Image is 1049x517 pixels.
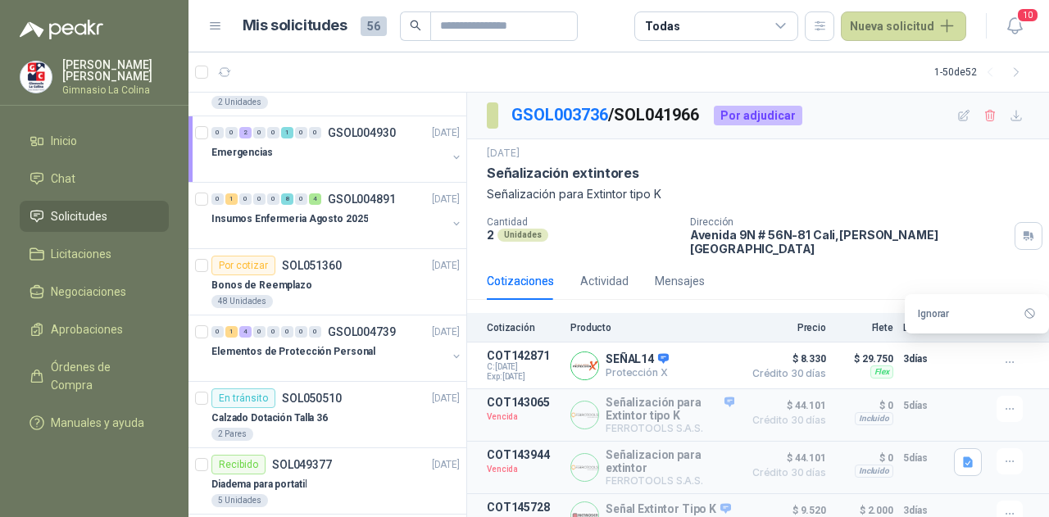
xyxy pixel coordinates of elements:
[211,123,463,175] a: 0 0 2 0 0 1 0 0 GSOL004930[DATE] Emergencias
[225,127,238,138] div: 0
[410,20,421,31] span: search
[62,85,169,95] p: Gimnasio La Colina
[51,358,153,394] span: Órdenes de Compra
[328,193,396,205] p: GSOL004891
[855,465,893,478] div: Incluido
[295,193,307,205] div: 0
[20,201,169,232] a: Solicitudes
[51,132,77,150] span: Inicio
[51,414,144,432] span: Manuales y ayuda
[903,322,944,333] p: Entrega
[487,396,561,409] p: COT143065
[211,477,307,492] p: Diadema para portatil
[211,428,253,441] div: 2 Pares
[487,372,561,382] span: Exp: [DATE]
[836,349,893,369] p: $ 29.750
[836,322,893,333] p: Flete
[744,415,826,425] span: Crédito 30 días
[487,322,561,333] p: Cotización
[487,362,561,372] span: C: [DATE]
[432,258,460,274] p: [DATE]
[20,61,52,93] img: Company Logo
[487,501,561,514] p: COT145728
[606,352,669,367] p: SEÑAL14
[903,448,944,468] p: 5 días
[239,127,252,138] div: 2
[282,392,342,404] p: SOL050510
[211,189,463,242] a: 0 1 0 0 0 8 0 4 GSOL004891[DATE] Insumos Enfermeria Agosto 2025
[836,448,893,468] p: $ 0
[239,193,252,205] div: 0
[211,322,463,374] a: 0 1 4 0 0 0 0 0 GSOL004739[DATE] Elementos de Protección Personal
[20,407,169,438] a: Manuales y ayuda
[511,105,608,125] a: GSOL003736
[606,502,731,517] p: Señal Extintor Tipo K
[243,14,347,38] h1: Mis solicitudes
[497,229,548,242] div: Unidades
[225,326,238,338] div: 1
[580,272,629,290] div: Actividad
[281,326,293,338] div: 0
[571,401,598,429] img: Company Logo
[690,216,1008,228] p: Dirección
[211,494,268,507] div: 5 Unidades
[267,193,279,205] div: 0
[911,301,1042,327] button: Ignorar
[690,228,1008,256] p: Avenida 9N # 56N-81 Cali , [PERSON_NAME][GEOGRAPHIC_DATA]
[188,249,466,315] a: Por cotizarSOL051360[DATE] Bonos de Reemplazo48 Unidades
[20,351,169,401] a: Órdenes de Compra
[211,455,266,474] div: Recibido
[744,322,826,333] p: Precio
[645,17,679,35] div: Todas
[836,396,893,415] p: $ 0
[487,448,561,461] p: COT143944
[295,326,307,338] div: 0
[188,448,466,515] a: RecibidoSOL049377[DATE] Diadema para portatil5 Unidades
[62,59,169,82] p: [PERSON_NAME] [PERSON_NAME]
[211,96,268,109] div: 2 Unidades
[432,125,460,141] p: [DATE]
[487,272,554,290] div: Cotizaciones
[432,457,460,473] p: [DATE]
[487,228,494,242] p: 2
[211,193,224,205] div: 0
[267,326,279,338] div: 0
[1016,7,1039,23] span: 10
[870,365,893,379] div: Flex
[211,295,273,308] div: 48 Unidades
[188,382,466,448] a: En tránsitoSOL050510[DATE] Calzado Dotación Talla 362 Pares
[606,474,734,487] p: FERROTOOLS S.A.S.
[903,396,944,415] p: 5 días
[51,207,107,225] span: Solicitudes
[272,459,332,470] p: SOL049377
[282,260,342,271] p: SOL051360
[253,193,266,205] div: 0
[606,448,734,474] p: Señalizacion para extintor
[20,276,169,307] a: Negociaciones
[487,461,561,478] p: Vencida
[487,349,561,362] p: COT142871
[20,238,169,270] a: Licitaciones
[934,59,1029,85] div: 1 - 50 de 52
[361,16,387,36] span: 56
[487,146,520,161] p: [DATE]
[432,324,460,340] p: [DATE]
[211,344,375,360] p: Elementos de Protección Personal
[211,278,312,293] p: Bonos de Reemplazo
[295,127,307,138] div: 0
[253,326,266,338] div: 0
[487,409,561,425] p: Vencida
[432,391,460,406] p: [DATE]
[309,326,321,338] div: 0
[281,193,293,205] div: 8
[267,127,279,138] div: 0
[855,412,893,425] div: Incluido
[51,283,126,301] span: Negociaciones
[606,422,734,434] p: FERROTOOLS S.A.S.
[714,106,802,125] div: Por adjudicar
[841,11,966,41] button: Nueva solicitud
[744,396,826,415] span: $ 44.101
[20,314,169,345] a: Aprobaciones
[211,388,275,408] div: En tránsito
[309,193,321,205] div: 4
